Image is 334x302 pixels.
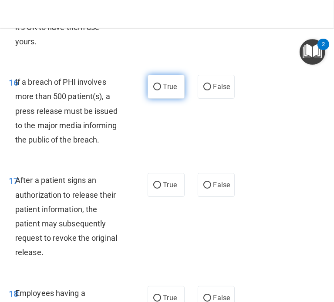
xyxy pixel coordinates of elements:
input: False [203,84,211,90]
span: True [163,83,177,91]
span: True [163,294,177,302]
span: True [163,181,177,189]
span: False [213,181,230,189]
input: True [153,84,161,90]
iframe: Drift Widget Chat Controller [290,242,324,275]
span: False [213,294,230,302]
input: False [203,182,211,189]
span: If a breach of PHI involves more than 500 patient(s), a press release must be issued to the major... [15,77,118,144]
span: 16 [9,77,18,88]
button: Open Resource Center, 2 new notifications [300,39,325,65]
div: 2 [322,44,325,56]
input: False [203,295,211,302]
input: True [153,295,161,302]
input: True [153,182,161,189]
span: After a patient signs an authorization to release their patient information, the patient may subs... [15,176,117,257]
span: False [213,83,230,91]
span: 17 [9,176,18,186]
span: 18 [9,289,18,299]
